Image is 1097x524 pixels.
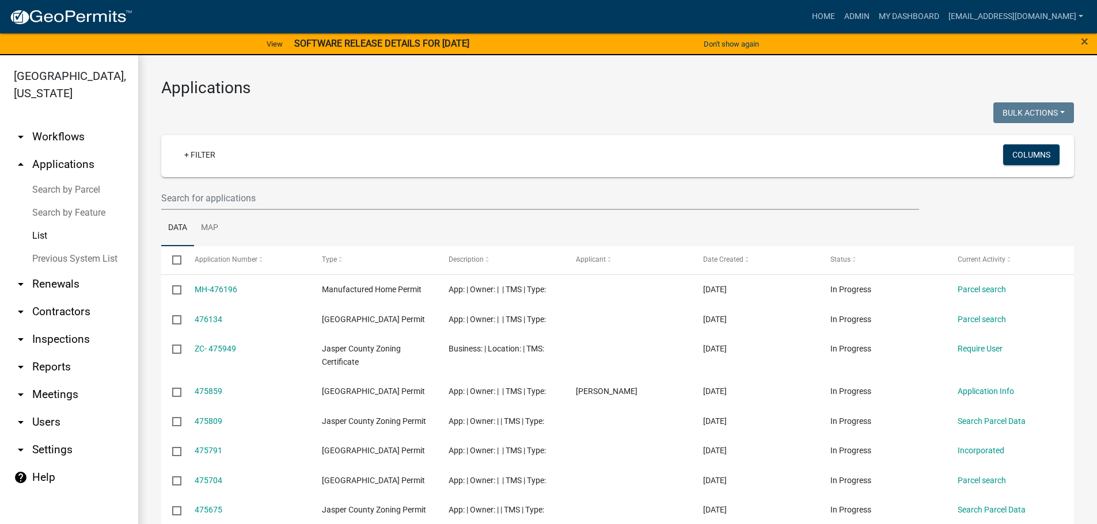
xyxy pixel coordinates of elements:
span: 09/10/2025 [703,285,727,294]
span: In Progress [830,476,871,485]
span: App: | Owner: | | TMS | Type: [449,387,546,396]
a: Parcel search [958,285,1006,294]
span: Jasper County Building Permit [322,387,425,396]
a: Parcel search [958,476,1006,485]
a: 475704 [195,476,222,485]
span: Status [830,255,851,263]
span: Jasper County Zoning Permit [322,505,426,514]
span: Applicant [576,255,606,263]
i: arrow_drop_down [14,305,28,319]
a: 475675 [195,505,222,514]
span: App: | Owner: | | TMS | Type: [449,446,546,455]
a: Search Parcel Data [958,416,1026,426]
span: 09/09/2025 [703,315,727,324]
a: + Filter [175,144,225,165]
datatable-header-cell: Current Activity [947,246,1074,274]
i: arrow_drop_down [14,443,28,457]
datatable-header-cell: Application Number [183,246,310,274]
button: Columns [1003,144,1060,165]
span: In Progress [830,446,871,455]
span: Jasper County Building Permit [322,315,425,324]
a: 475791 [195,446,222,455]
a: Home [807,6,840,28]
span: In Progress [830,505,871,514]
a: Require User [958,344,1003,353]
i: arrow_drop_up [14,158,28,171]
span: 09/09/2025 [703,387,727,396]
datatable-header-cell: Type [310,246,438,274]
i: help [14,471,28,484]
button: Don't show again [699,35,764,53]
span: 09/09/2025 [703,476,727,485]
span: App: | Owner: | | TMS | Type: [449,416,544,426]
span: Preston Parfitt [576,387,637,396]
span: In Progress [830,416,871,426]
a: Parcel search [958,315,1006,324]
span: In Progress [830,315,871,324]
a: View [262,35,287,53]
span: App: | Owner: | | TMS | Type: [449,285,546,294]
datatable-header-cell: Description [438,246,565,274]
i: arrow_drop_down [14,130,28,144]
i: arrow_drop_down [14,360,28,374]
span: Date Created [703,255,743,263]
span: 09/09/2025 [703,505,727,514]
a: Map [194,210,225,247]
strong: SOFTWARE RELEASE DETAILS FOR [DATE] [294,38,469,49]
span: Type [322,255,337,263]
span: In Progress [830,344,871,353]
span: Jasper County Zoning Certificate [322,344,401,366]
a: Application Info [958,387,1014,396]
i: arrow_drop_down [14,415,28,429]
datatable-header-cell: Status [819,246,947,274]
span: Description [449,255,484,263]
span: Jasper County Building Permit [322,476,425,485]
span: 09/09/2025 [703,344,727,353]
span: Business: | Location: | TMS: [449,344,544,353]
span: Application Number [195,255,257,263]
span: In Progress [830,285,871,294]
i: arrow_drop_down [14,388,28,401]
span: Jasper County Building Permit [322,446,425,455]
a: ZC- 475949 [195,344,236,353]
a: Admin [840,6,874,28]
span: App: | Owner: | | TMS | Type: [449,476,546,485]
a: [EMAIL_ADDRESS][DOMAIN_NAME] [944,6,1088,28]
a: Incorporated [958,446,1004,455]
i: arrow_drop_down [14,277,28,291]
a: 475859 [195,387,222,396]
i: arrow_drop_down [14,332,28,346]
span: Manufactured Home Permit [322,285,422,294]
datatable-header-cell: Date Created [692,246,819,274]
input: Search for applications [161,186,919,210]
a: MH-476196 [195,285,237,294]
a: Search Parcel Data [958,505,1026,514]
button: Bulk Actions [993,102,1074,123]
datatable-header-cell: Select [161,246,183,274]
a: 475809 [195,416,222,426]
span: Jasper County Zoning Permit [322,416,426,426]
a: 476134 [195,315,222,324]
button: Close [1081,35,1088,48]
a: Data [161,210,194,247]
h3: Applications [161,78,1074,98]
span: 09/09/2025 [703,446,727,455]
span: × [1081,33,1088,49]
a: My Dashboard [874,6,944,28]
span: Current Activity [958,255,1005,263]
span: In Progress [830,387,871,396]
datatable-header-cell: Applicant [565,246,692,274]
span: App: | Owner: | | TMS | Type: [449,505,544,514]
span: 09/09/2025 [703,416,727,426]
span: App: | Owner: | | TMS | Type: [449,315,546,324]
